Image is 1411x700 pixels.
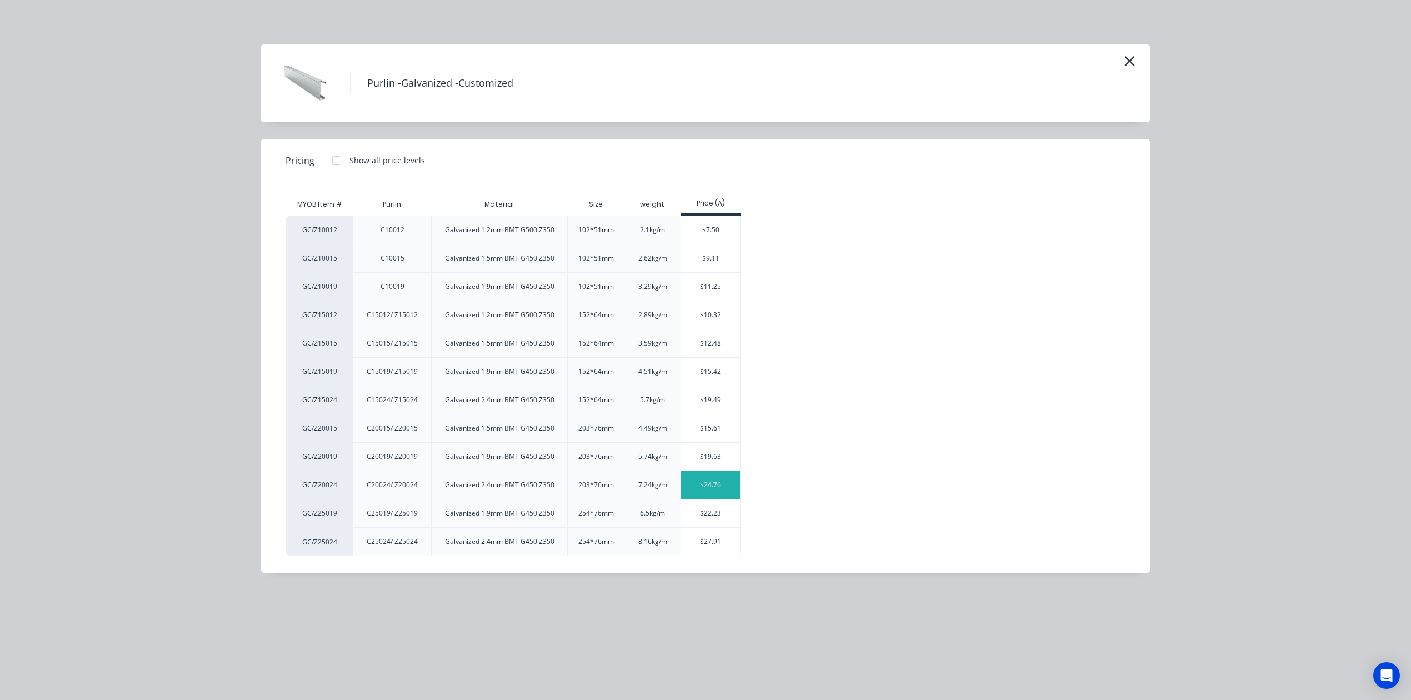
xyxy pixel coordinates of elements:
div: C15012/ Z15012 [367,310,418,320]
div: $22.23 [681,499,740,527]
div: C15019/ Z15019 [367,367,418,377]
div: 152*64mm [578,338,614,348]
div: Size [580,191,612,218]
div: Galvanized 1.5mm BMT G450 Z350 [445,423,554,433]
div: weight [631,191,673,218]
div: C25024/ Z25024 [367,537,418,547]
div: Purlin [374,191,410,218]
h4: Purlin -Galvanized -Customized [350,73,530,94]
div: 2.89kg/m [638,310,667,320]
div: 254*76mm [578,537,614,547]
div: 2.1kg/m [640,225,665,235]
div: $19.49 [681,386,740,414]
div: C20019/ Z20019 [367,452,418,462]
div: C10019 [381,282,404,292]
div: 152*64mm [578,395,614,405]
div: 203*76mm [578,480,614,490]
div: 4.49kg/m [638,423,667,433]
div: C20024/ Z20024 [367,480,418,490]
div: 254*76mm [578,508,614,518]
div: $9.11 [681,244,740,272]
div: GC/Z10019 [286,272,353,301]
div: 203*76mm [578,423,614,433]
div: 7.24kg/m [638,480,667,490]
div: Galvanized 1.9mm BMT G450 Z350 [445,367,554,377]
div: GC/Z15015 [286,329,353,357]
div: $19.63 [681,443,740,471]
div: 4.51kg/m [638,367,667,377]
div: 152*64mm [578,367,614,377]
div: Galvanized 1.9mm BMT G450 Z350 [445,452,554,462]
div: Open Intercom Messenger [1373,662,1400,689]
div: 3.59kg/m [638,338,667,348]
div: 3.29kg/m [638,282,667,292]
div: GC/Z10015 [286,244,353,272]
div: GC/Z25024 [286,527,353,556]
div: 5.7kg/m [640,395,665,405]
div: C10012 [381,225,404,235]
div: $15.61 [681,414,740,442]
div: C10015 [381,253,404,263]
div: $10.32 [681,301,740,329]
span: Pricing [286,154,314,167]
div: GC/Z20024 [286,471,353,499]
div: $12.48 [681,329,740,357]
div: Galvanized 1.9mm BMT G450 Z350 [445,508,554,518]
img: Purlin -Galvanized -Customized [278,56,333,111]
div: GC/Z20019 [286,442,353,471]
div: Galvanized 1.2mm BMT G500 Z350 [445,225,554,235]
div: 203*76mm [578,452,614,462]
div: $7.50 [681,216,740,244]
div: Galvanized 1.2mm BMT G500 Z350 [445,310,554,320]
div: GC/Z15024 [286,386,353,414]
div: Galvanized 1.5mm BMT G450 Z350 [445,253,554,263]
div: Galvanized 2.4mm BMT G450 Z350 [445,537,554,547]
div: Galvanized 1.5mm BMT G450 Z350 [445,338,554,348]
div: Show all price levels [349,154,425,166]
div: C20015/ Z20015 [367,423,418,433]
div: $15.42 [681,358,740,386]
div: 6.5kg/m [640,508,665,518]
div: C25019/ Z25019 [367,508,418,518]
div: $27.91 [681,528,740,556]
div: 102*51mm [578,282,614,292]
div: Price (A) [681,198,741,208]
div: C15024/ Z15024 [367,395,418,405]
div: GC/Z20015 [286,414,353,442]
div: 102*51mm [578,253,614,263]
div: C15015/ Z15015 [367,338,418,348]
div: Galvanized 2.4mm BMT G450 Z350 [445,395,554,405]
div: GC/Z15012 [286,301,353,329]
div: GC/Z15019 [286,357,353,386]
div: MYOB Item # [286,193,353,216]
div: 5.74kg/m [638,452,667,462]
div: 8.16kg/m [638,537,667,547]
div: Galvanized 1.9mm BMT G450 Z350 [445,282,554,292]
div: GC/Z25019 [286,499,353,527]
div: Galvanized 2.4mm BMT G450 Z350 [445,480,554,490]
div: GC/Z10012 [286,216,353,244]
div: $24.76 [681,471,740,499]
div: $11.25 [681,273,740,301]
div: 102*51mm [578,225,614,235]
div: 2.62kg/m [638,253,667,263]
div: Material [476,191,523,218]
div: 152*64mm [578,310,614,320]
